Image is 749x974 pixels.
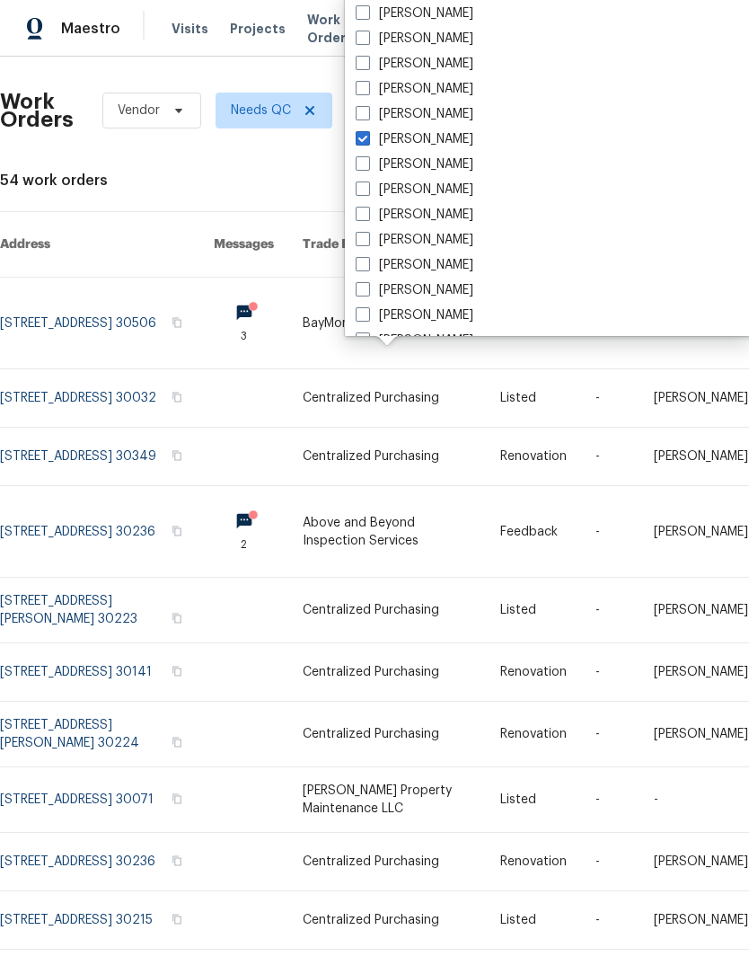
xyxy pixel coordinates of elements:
span: Maestro [61,20,120,38]
td: - [581,702,639,767]
td: Renovation [486,428,581,486]
th: Messages [199,212,288,278]
label: [PERSON_NAME] [356,30,473,48]
td: Centralized Purchasing [288,428,486,486]
td: - [581,833,639,891]
td: - [581,486,639,578]
button: Copy Address [169,447,185,464]
span: Work Orders [307,11,353,47]
label: [PERSON_NAME] [356,206,473,224]
label: [PERSON_NAME] [356,306,473,324]
td: Listed [486,891,581,950]
label: [PERSON_NAME] [356,332,473,350]
span: Vendor [118,102,160,120]
label: [PERSON_NAME] [356,55,473,73]
td: - [581,369,639,428]
td: - [581,578,639,643]
button: Copy Address [169,663,185,679]
td: Centralized Purchasing [288,578,486,643]
label: [PERSON_NAME] [356,155,473,173]
td: Centralized Purchasing [288,833,486,891]
td: Above and Beyond Inspection Services [288,486,486,578]
td: Listed [486,767,581,833]
td: Renovation [486,643,581,702]
span: Needs QC [231,102,291,120]
td: [PERSON_NAME] Property Maintenance LLC [288,767,486,833]
button: Copy Address [169,314,185,331]
label: [PERSON_NAME] [356,181,473,199]
td: BayMorr Pest Solutions [288,278,486,369]
th: Trade Partner [288,212,486,278]
label: [PERSON_NAME] [356,80,473,98]
button: Copy Address [169,734,185,750]
td: - [581,891,639,950]
td: - [581,767,639,833]
label: [PERSON_NAME] [356,231,473,249]
span: Visits [172,20,208,38]
button: Copy Address [169,853,185,869]
td: Listed [486,578,581,643]
td: Centralized Purchasing [288,702,486,767]
td: Renovation [486,833,581,891]
td: Centralized Purchasing [288,643,486,702]
button: Copy Address [169,610,185,626]
label: [PERSON_NAME] [356,105,473,123]
button: Copy Address [169,523,185,539]
button: Copy Address [169,389,185,405]
td: Centralized Purchasing [288,369,486,428]
label: [PERSON_NAME] [356,256,473,274]
td: Centralized Purchasing [288,891,486,950]
td: Feedback [486,486,581,578]
td: - [581,428,639,486]
td: Listed [486,369,581,428]
span: Projects [230,20,286,38]
label: [PERSON_NAME] [356,281,473,299]
td: - [581,643,639,702]
button: Copy Address [169,911,185,927]
label: [PERSON_NAME] [356,130,473,148]
button: Copy Address [169,791,185,807]
label: [PERSON_NAME] [356,4,473,22]
td: Renovation [486,702,581,767]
